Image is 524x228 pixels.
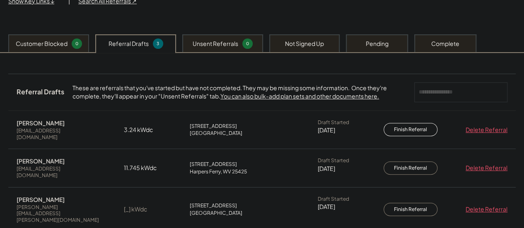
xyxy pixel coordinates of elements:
div: Customer Blocked [16,40,68,48]
a: You can also bulk-add plan sets and other documents here. [220,92,379,100]
div: 0 [73,41,81,47]
div: [EMAIL_ADDRESS][DOMAIN_NAME] [17,127,99,140]
div: Harpers Ferry, WV 25425 [190,168,247,175]
div: Draft Started [318,119,349,126]
div: [DATE] [318,126,335,134]
div: [STREET_ADDRESS] [190,161,237,168]
div: Delete Referral [462,126,507,134]
div: 3.24 kWdc [124,126,165,134]
div: [PERSON_NAME] [17,157,65,165]
div: 3 [154,41,162,47]
div: 11.745 kWdc [124,164,165,172]
button: Finish Referral [384,161,437,175]
div: Not Signed Up [285,40,324,48]
div: [PERSON_NAME] [17,119,65,127]
div: [GEOGRAPHIC_DATA] [190,210,242,216]
div: Delete Referral [462,164,507,172]
div: Draft Started [318,196,349,202]
div: [STREET_ADDRESS] [190,123,237,130]
div: [GEOGRAPHIC_DATA] [190,130,242,137]
div: [PERSON_NAME][EMAIL_ADDRESS][PERSON_NAME][DOMAIN_NAME] [17,204,99,223]
div: [DATE] [318,203,335,211]
div: [PERSON_NAME] [17,196,65,203]
div: [DATE] [318,165,335,173]
div: [STREET_ADDRESS] [190,202,237,209]
div: Pending [366,40,389,48]
div: Complete [431,40,459,48]
div: [EMAIL_ADDRESS][DOMAIN_NAME] [17,166,99,178]
div: Draft Started [318,157,349,164]
button: Finish Referral [384,203,437,216]
div: These are referrals that you've started but have not completed. They may be missing some informat... [72,84,406,100]
div: Delete Referral [462,205,507,214]
div: Unsent Referrals [193,40,238,48]
div: Referral Drafts [17,88,64,96]
div: Referral Drafts [109,40,149,48]
div: 0 [244,41,251,47]
button: Finish Referral [384,123,437,136]
div: [_] kWdc [124,205,165,214]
